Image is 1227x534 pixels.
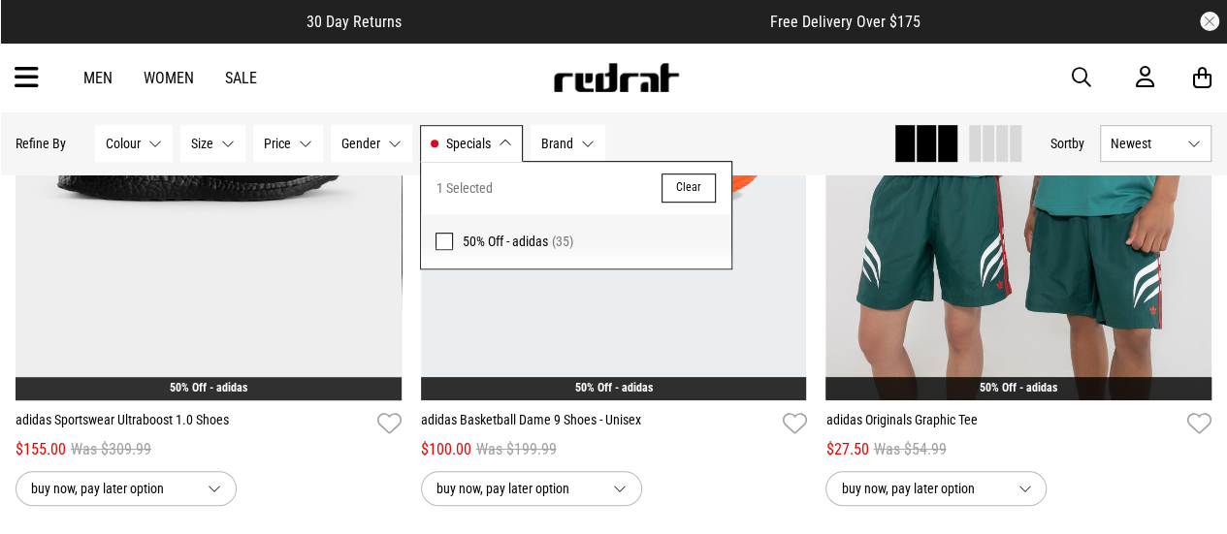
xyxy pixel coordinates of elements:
a: adidas Basketball Dame 9 Shoes - Unisex [421,410,775,438]
button: Newest [1100,125,1211,162]
button: Sortby [1050,132,1084,155]
a: 50% Off - adidas [574,381,652,394]
a: adidas Originals Graphic Tee [825,410,1179,438]
p: Refine By [16,136,66,151]
button: Specials [420,125,523,162]
a: Men [83,69,113,87]
span: 1 Selected [436,176,493,200]
span: buy now, pay later option [31,477,192,500]
button: Brand [531,125,605,162]
button: Gender [331,125,412,162]
span: Newest [1111,136,1179,151]
span: Was $54.99 [873,438,946,461]
span: buy now, pay later option [841,477,1002,500]
div: Specials [420,161,732,269]
span: 50% Off - adidas [463,234,548,249]
span: $27.50 [825,438,868,461]
span: Was $199.99 [476,438,557,461]
span: Free Delivery Over $175 [770,13,920,31]
button: Colour [95,125,173,162]
button: Size [180,125,245,162]
iframe: Customer reviews powered by Trustpilot [440,12,731,31]
span: Size [191,136,213,151]
span: Gender [341,136,380,151]
span: Colour [106,136,141,151]
a: 50% Off - adidas [980,381,1057,394]
span: by [1072,136,1084,151]
span: Was $309.99 [71,438,151,461]
a: 50% Off - adidas [170,381,247,394]
span: $155.00 [16,438,66,461]
button: Price [253,125,323,162]
span: 30 Day Returns [307,13,402,31]
button: Open LiveChat chat widget [16,8,74,66]
img: Redrat logo [552,63,680,92]
span: buy now, pay later option [436,477,597,500]
button: buy now, pay later option [825,471,1047,506]
a: Sale [225,69,257,87]
button: buy now, pay later option [16,471,237,506]
a: adidas Sportswear Ultraboost 1.0 Shoes [16,410,370,438]
span: $100.00 [421,438,471,461]
span: Brand [541,136,573,151]
button: Clear [662,173,716,203]
a: Women [144,69,194,87]
button: buy now, pay later option [421,471,642,506]
span: (35) [552,234,573,249]
span: Specials [446,136,491,151]
span: Price [264,136,291,151]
